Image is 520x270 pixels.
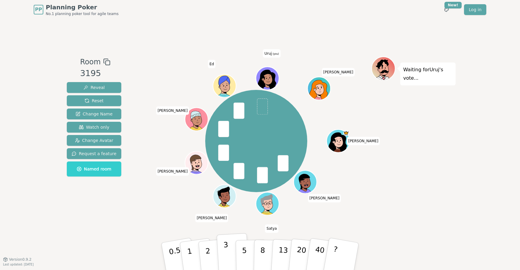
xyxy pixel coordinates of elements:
[80,67,110,80] div: 3195
[72,151,116,157] span: Request a feature
[76,111,113,117] span: Change Name
[322,68,355,76] span: Click to change your name
[208,60,215,68] span: Click to change your name
[441,4,452,15] button: New!
[343,130,349,136] span: Nancy is the host
[46,11,119,16] span: No.1 planning poker tool for agile teams
[308,194,341,202] span: Click to change your name
[256,67,278,89] button: Click to change your avatar
[46,3,119,11] span: Planning Poker
[67,122,121,133] button: Watch only
[79,124,110,130] span: Watch only
[156,167,189,176] span: Click to change your name
[444,2,462,8] div: New!
[34,3,119,16] a: PPPlanning PokerNo.1 planning poker tool for agile teams
[80,57,101,67] span: Room
[9,257,32,262] span: Version 0.9.2
[3,257,32,262] button: Version0.9.2
[67,135,121,146] button: Change Avatar
[67,148,121,159] button: Request a feature
[195,214,228,222] span: Click to change your name
[3,263,34,266] span: Last updated: [DATE]
[263,49,280,57] span: Click to change your name
[67,95,121,106] button: Reset
[272,52,279,55] span: (you)
[67,82,121,93] button: Reveal
[464,4,486,15] a: Log in
[77,166,111,172] span: Named room
[35,6,42,13] span: PP
[67,109,121,119] button: Change Name
[403,66,453,82] p: Waiting for Uruj 's vote...
[156,106,189,115] span: Click to change your name
[347,137,380,145] span: Click to change your name
[67,161,121,176] button: Named room
[83,84,105,91] span: Reveal
[75,137,113,143] span: Change Avatar
[85,98,104,104] span: Reset
[265,224,278,233] span: Click to change your name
